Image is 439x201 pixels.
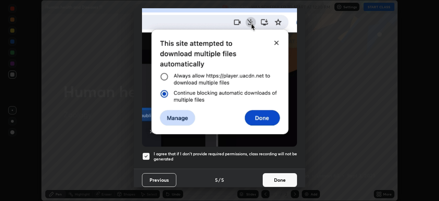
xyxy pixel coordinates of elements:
h4: / [218,176,221,183]
button: Done [263,173,297,187]
h5: I agree that if I don't provide required permissions, class recording will not be generated [154,151,297,162]
h4: 5 [215,176,218,183]
h4: 5 [221,176,224,183]
button: Previous [142,173,176,187]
